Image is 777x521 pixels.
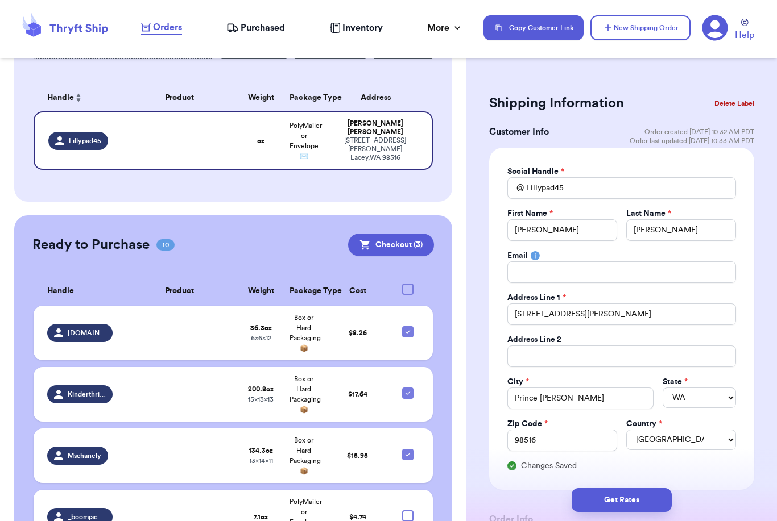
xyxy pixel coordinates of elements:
[489,125,549,139] h3: Customer Info
[330,21,383,35] a: Inventory
[68,390,106,399] span: Kinderthrift_noco
[283,84,326,111] th: Package Type
[507,376,529,387] label: City
[489,94,624,112] h2: Shipping Information
[427,21,463,35] div: More
[290,122,322,160] span: PolyMailer or Envelope ✉️
[119,277,239,306] th: Product
[507,208,553,219] label: First Name
[507,334,561,345] label: Address Line 2
[248,396,274,403] span: 15 x 13 x 13
[241,21,285,35] span: Purchased
[248,386,274,393] strong: 200.8 oz
[47,92,74,104] span: Handle
[249,447,273,454] strong: 134.3 oz
[663,376,688,387] label: State
[507,166,564,177] label: Social Handle
[283,277,326,306] th: Package Type
[239,277,283,306] th: Weight
[68,328,106,337] span: [DOMAIN_NAME]
[290,437,321,474] span: Box or Hard Packaging 📦
[239,84,283,111] th: Weight
[348,391,367,398] span: $ 17.64
[250,324,272,331] strong: 36.3 oz
[254,514,268,520] strong: 7.1 oz
[153,20,182,34] span: Orders
[141,20,182,35] a: Orders
[644,127,754,136] span: Order created: [DATE] 10:32 AM PDT
[507,418,548,430] label: Zip Code
[325,84,433,111] th: Address
[735,19,754,42] a: Help
[483,15,584,40] button: Copy Customer Link
[347,452,368,459] span: $ 15.95
[507,430,617,451] input: 12345
[507,250,528,261] label: Email
[69,136,101,145] span: Lillypad45
[74,91,83,105] button: Sort ascending
[249,457,273,464] span: 13 x 14 x 11
[332,136,418,162] div: [STREET_ADDRESS][PERSON_NAME] Lacey , WA 98516
[590,15,691,40] button: New Shipping Order
[710,91,759,116] button: Delete Label
[507,177,524,199] div: @
[47,285,74,297] span: Handle
[119,84,239,111] th: Product
[507,292,566,303] label: Address Line 1
[735,28,754,42] span: Help
[348,234,434,256] button: Checkout (3)
[156,239,175,251] span: 10
[572,488,672,512] button: Get Rates
[630,136,754,145] span: Order last updated: [DATE] 10:33 AM PDT
[226,21,285,35] a: Purchased
[325,277,390,306] th: Cost
[342,21,383,35] span: Inventory
[626,208,671,219] label: Last Name
[332,119,418,136] div: [PERSON_NAME] [PERSON_NAME]
[521,460,577,472] span: Changes Saved
[251,335,271,341] span: 6 x 6 x 12
[290,376,321,413] span: Box or Hard Packaging 📦
[68,451,101,460] span: Mschanely
[626,418,662,430] label: Country
[349,514,366,520] span: $ 4.74
[257,137,264,144] strong: oz
[349,330,367,336] span: $ 8.26
[32,236,150,254] h2: Ready to Purchase
[290,314,321,352] span: Box or Hard Packaging 📦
